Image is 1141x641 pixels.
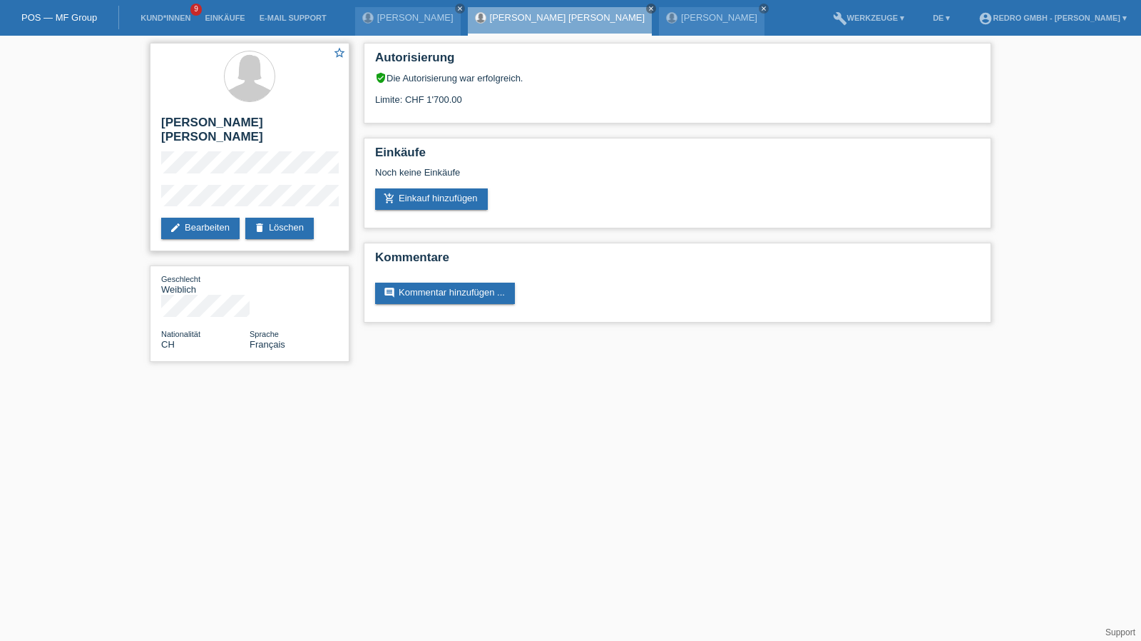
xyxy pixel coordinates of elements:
[250,339,285,350] span: Français
[190,4,202,16] span: 9
[161,330,200,338] span: Nationalität
[681,12,757,23] a: [PERSON_NAME]
[161,218,240,239] a: editBearbeiten
[375,167,980,188] div: Noch keine Einkäufe
[455,4,465,14] a: close
[833,11,847,26] i: build
[375,251,980,272] h2: Kommentare
[245,218,314,239] a: deleteLöschen
[161,116,338,151] h2: [PERSON_NAME] [PERSON_NAME]
[384,193,395,204] i: add_shopping_cart
[490,12,645,23] a: [PERSON_NAME] [PERSON_NAME]
[760,5,767,12] i: close
[170,222,181,233] i: edit
[375,51,980,72] h2: Autorisierung
[375,72,387,84] i: verified_user
[1105,627,1135,637] a: Support
[377,12,454,23] a: [PERSON_NAME]
[161,273,250,295] div: Weiblich
[978,11,993,26] i: account_circle
[250,330,279,338] span: Sprache
[161,275,200,283] span: Geschlecht
[384,287,395,298] i: comment
[648,5,655,12] i: close
[375,188,488,210] a: add_shopping_cartEinkauf hinzufügen
[333,46,346,59] i: star_border
[456,5,464,12] i: close
[971,14,1134,22] a: account_circleRedro GmbH - [PERSON_NAME] ▾
[826,14,912,22] a: buildWerkzeuge ▾
[926,14,957,22] a: DE ▾
[375,72,980,84] div: Die Autorisierung war erfolgreich.
[333,46,346,61] a: star_border
[759,4,769,14] a: close
[161,339,175,350] span: Schweiz
[375,283,515,304] a: commentKommentar hinzufügen ...
[375,84,980,105] div: Limite: CHF 1'700.00
[254,222,265,233] i: delete
[21,12,97,23] a: POS — MF Group
[198,14,252,22] a: Einkäufe
[133,14,198,22] a: Kund*innen
[646,4,656,14] a: close
[375,146,980,167] h2: Einkäufe
[252,14,334,22] a: E-Mail Support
